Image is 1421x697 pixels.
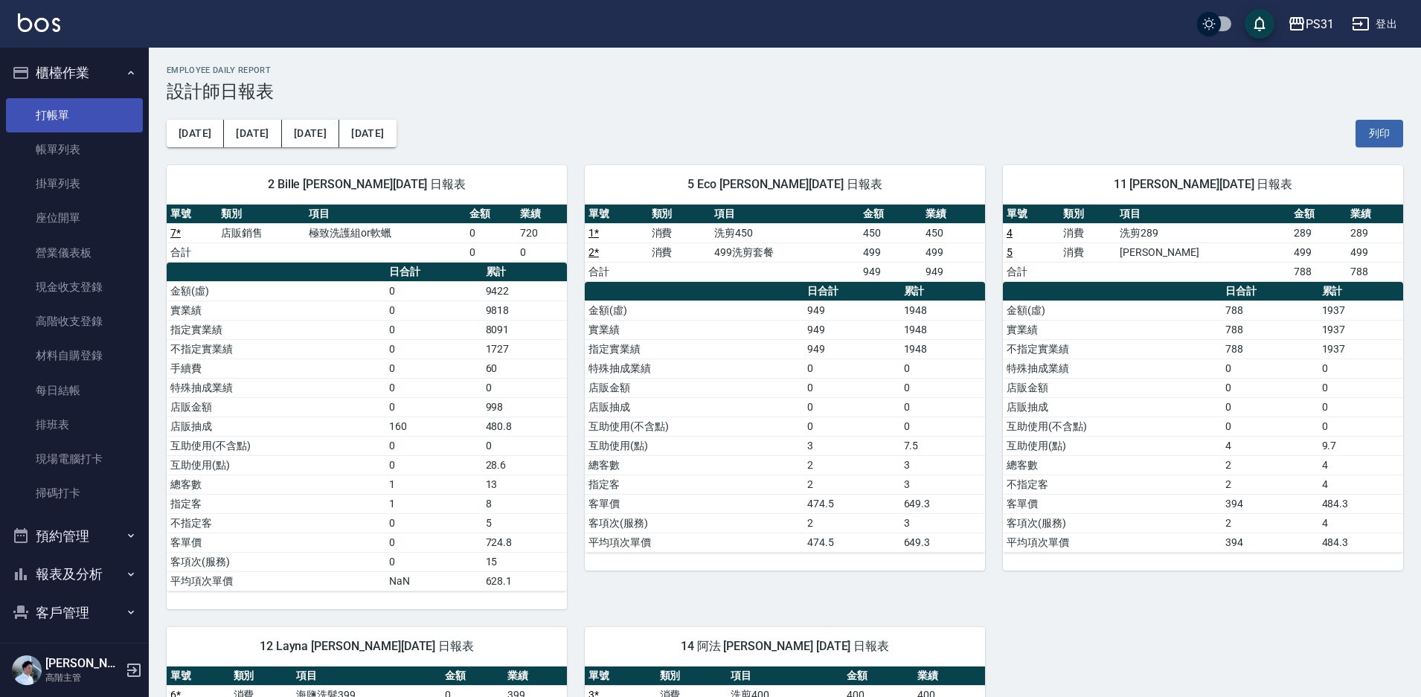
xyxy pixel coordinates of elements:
[1290,262,1347,281] td: 788
[167,120,224,147] button: [DATE]
[18,13,60,32] img: Logo
[1306,15,1334,33] div: PS31
[167,301,385,320] td: 實業績
[859,205,923,224] th: 金額
[6,201,143,235] a: 座位開單
[167,397,385,417] td: 店販金額
[466,242,516,262] td: 0
[167,417,385,436] td: 店販抽成
[6,167,143,201] a: 掛單列表
[1003,455,1222,475] td: 總客數
[482,455,567,475] td: 28.6
[900,475,985,494] td: 3
[482,378,567,397] td: 0
[167,475,385,494] td: 總客數
[900,397,985,417] td: 0
[1021,177,1385,192] span: 11 [PERSON_NAME][DATE] 日報表
[1059,223,1116,242] td: 消費
[482,494,567,513] td: 8
[656,667,728,686] th: 類別
[603,639,967,654] span: 14 阿法 [PERSON_NAME] [DATE] 日報表
[1003,475,1222,494] td: 不指定客
[6,632,143,670] button: 員工及薪資
[648,205,711,224] th: 類別
[516,205,567,224] th: 業績
[710,242,859,262] td: 499洗剪套餐
[6,236,143,270] a: 營業儀表板
[230,667,293,686] th: 類別
[1003,301,1222,320] td: 金額(虛)
[1318,417,1403,436] td: 0
[1222,436,1318,455] td: 4
[482,339,567,359] td: 1727
[585,513,803,533] td: 客項次(服務)
[803,339,900,359] td: 949
[167,81,1403,102] h3: 設計師日報表
[1003,339,1222,359] td: 不指定實業績
[482,320,567,339] td: 8091
[803,533,900,552] td: 474.5
[1003,417,1222,436] td: 互助使用(不含點)
[1318,320,1403,339] td: 1937
[1222,320,1318,339] td: 788
[1318,359,1403,378] td: 0
[6,304,143,338] a: 高階收支登錄
[1222,397,1318,417] td: 0
[1222,417,1318,436] td: 0
[900,494,985,513] td: 649.3
[859,262,923,281] td: 949
[648,223,711,242] td: 消費
[1007,246,1013,258] a: 5
[466,205,516,224] th: 金額
[385,417,482,436] td: 160
[6,408,143,442] a: 排班表
[482,359,567,378] td: 60
[585,397,803,417] td: 店販抽成
[482,281,567,301] td: 9422
[1222,455,1318,475] td: 2
[1347,262,1403,281] td: 788
[803,417,900,436] td: 0
[217,223,305,242] td: 店販銷售
[167,320,385,339] td: 指定實業績
[1007,227,1013,239] a: 4
[167,494,385,513] td: 指定客
[1347,242,1403,262] td: 499
[900,533,985,552] td: 649.3
[1356,120,1403,147] button: 列印
[585,533,803,552] td: 平均項次單價
[1318,455,1403,475] td: 4
[843,667,914,686] th: 金額
[585,359,803,378] td: 特殊抽成業績
[385,455,482,475] td: 0
[585,320,803,339] td: 實業績
[1222,378,1318,397] td: 0
[1318,494,1403,513] td: 484.3
[585,494,803,513] td: 客單價
[922,242,985,262] td: 499
[167,378,385,397] td: 特殊抽成業績
[385,281,482,301] td: 0
[1116,242,1290,262] td: [PERSON_NAME]
[339,120,396,147] button: [DATE]
[900,513,985,533] td: 3
[6,594,143,632] button: 客戶管理
[1347,223,1403,242] td: 289
[585,455,803,475] td: 總客數
[185,639,549,654] span: 12 Layna [PERSON_NAME][DATE] 日報表
[167,65,1403,75] h2: Employee Daily Report
[1222,282,1318,301] th: 日合計
[167,436,385,455] td: 互助使用(不含點)
[167,455,385,475] td: 互助使用(點)
[1318,513,1403,533] td: 4
[900,301,985,320] td: 1948
[603,177,967,192] span: 5 Eco [PERSON_NAME][DATE] 日報表
[1222,533,1318,552] td: 394
[282,120,339,147] button: [DATE]
[385,320,482,339] td: 0
[1003,397,1222,417] td: 店販抽成
[1318,475,1403,494] td: 4
[585,282,985,553] table: a dense table
[45,671,121,684] p: 高階主管
[6,132,143,167] a: 帳單列表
